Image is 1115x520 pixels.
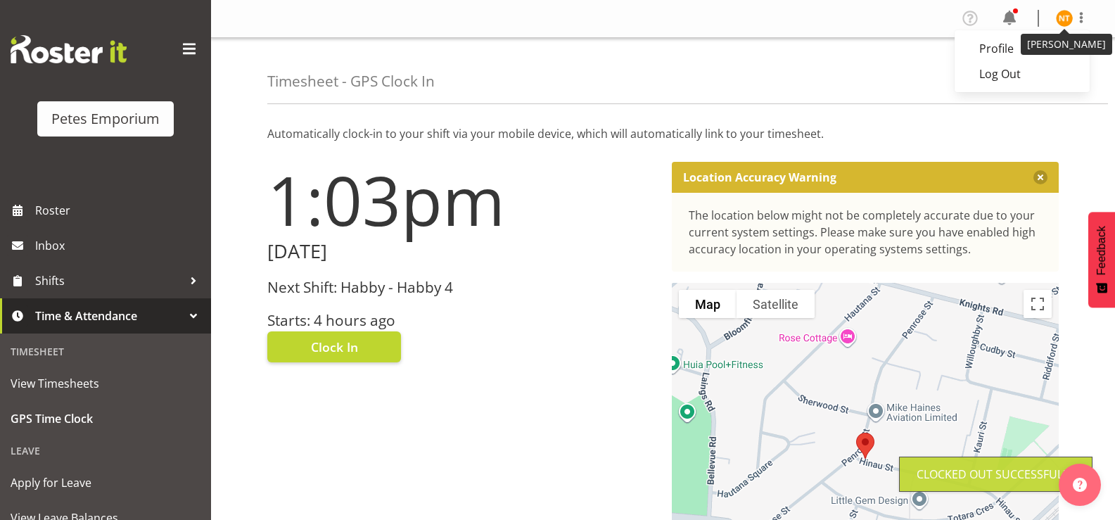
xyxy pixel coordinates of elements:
button: Show street map [679,290,737,318]
img: Rosterit website logo [11,35,127,63]
h2: [DATE] [267,241,655,262]
span: Shifts [35,270,183,291]
span: Time & Attendance [35,305,183,326]
a: Apply for Leave [4,465,208,500]
div: Leave [4,436,208,465]
span: Clock In [311,338,358,356]
img: nicole-thomson8388.jpg [1056,10,1073,27]
span: Apply for Leave [11,472,200,493]
span: Feedback [1095,226,1108,275]
button: Feedback - Show survey [1088,212,1115,307]
span: GPS Time Clock [11,408,200,429]
h1: 1:03pm [267,162,655,238]
img: help-xxl-2.png [1073,478,1087,492]
div: Clocked out Successfully [917,466,1075,483]
a: View Timesheets [4,366,208,401]
a: Profile [955,36,1090,61]
h3: Starts: 4 hours ago [267,312,655,329]
button: Show satellite imagery [737,290,815,318]
div: Timesheet [4,337,208,366]
h3: Next Shift: Habby - Habby 4 [267,279,655,296]
span: Inbox [35,235,204,256]
p: Automatically clock-in to your shift via your mobile device, which will automatically link to you... [267,125,1059,142]
a: Log Out [955,61,1090,87]
p: Location Accuracy Warning [683,170,836,184]
button: Close message [1033,170,1047,184]
button: Clock In [267,331,401,362]
button: Toggle fullscreen view [1024,290,1052,318]
span: Roster [35,200,204,221]
span: View Timesheets [11,373,200,394]
h4: Timesheet - GPS Clock In [267,73,435,89]
div: Petes Emporium [51,108,160,129]
div: The location below might not be completely accurate due to your current system settings. Please m... [689,207,1043,258]
a: GPS Time Clock [4,401,208,436]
